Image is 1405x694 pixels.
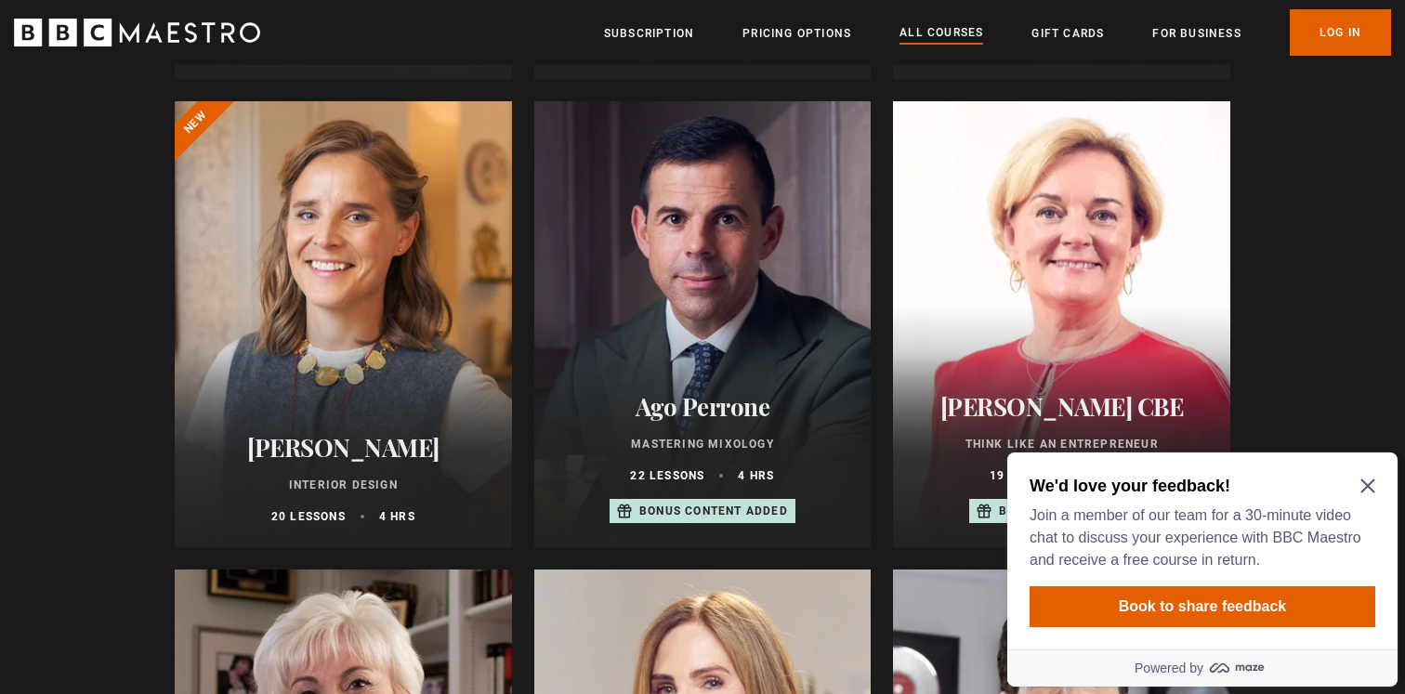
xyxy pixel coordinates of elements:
p: Bonus content added [999,503,1148,519]
a: Gift Cards [1031,24,1104,43]
a: Powered by maze [7,204,398,242]
p: 4 hrs [379,508,415,525]
p: Mastering Mixology [557,436,849,452]
nav: Primary [604,9,1391,56]
p: 19 lessons [990,467,1064,484]
p: 20 lessons [271,508,346,525]
a: Subscription [604,24,694,43]
p: Think Like an Entrepreneur [915,436,1208,452]
p: 4 hrs [738,467,774,484]
h2: [PERSON_NAME] CBE [915,392,1208,421]
p: 22 lessons [630,467,704,484]
button: Book to share feedback [30,141,375,182]
p: Join a member of our team for a 30-minute video chat to discuss your experience with BBC Maestro ... [30,59,368,126]
a: For business [1152,24,1241,43]
a: Log In [1290,9,1391,56]
h2: [PERSON_NAME] [197,433,490,462]
h2: Ago Perrone [557,392,849,421]
h2: We'd love your feedback! [30,30,368,52]
a: [PERSON_NAME] Interior Design 20 lessons 4 hrs New [175,101,512,547]
p: Interior Design [197,477,490,493]
a: All Courses [899,23,983,44]
a: Ago Perrone Mastering Mixology 22 lessons 4 hrs Bonus content added [534,101,872,547]
p: Bonus content added [639,503,788,519]
div: Optional study invitation [7,7,398,242]
a: Pricing Options [742,24,851,43]
button: Close Maze Prompt [361,33,375,48]
a: [PERSON_NAME] CBE Think Like an Entrepreneur 19 lessons 4 hrs Bonus content added [893,101,1230,547]
svg: BBC Maestro [14,19,260,46]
